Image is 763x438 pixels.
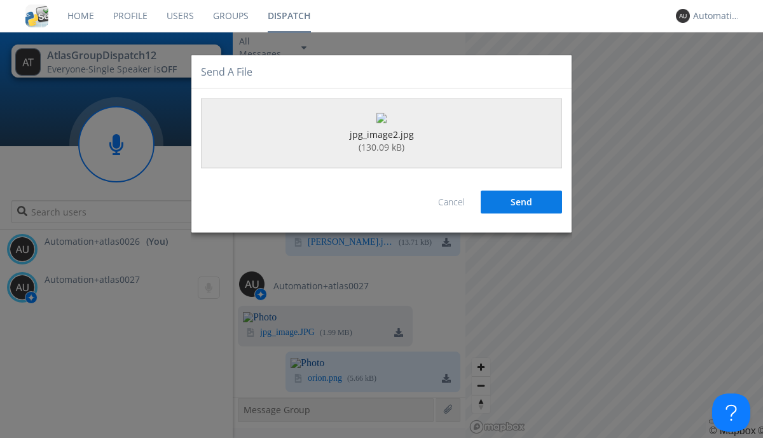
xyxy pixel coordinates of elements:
[438,196,465,208] a: Cancel
[693,10,741,22] div: Automation+atlas0026
[201,64,252,79] h4: Send a file
[481,191,562,214] button: Send
[376,113,387,123] img: 359fcd76-afb8-441c-99d2-65a0a730b234
[25,4,48,27] img: cddb5a64eb264b2086981ab96f4c1ba7
[359,141,404,154] div: ( 130.09 kB )
[676,9,690,23] img: 373638.png
[350,128,414,141] div: jpg_image2.jpg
